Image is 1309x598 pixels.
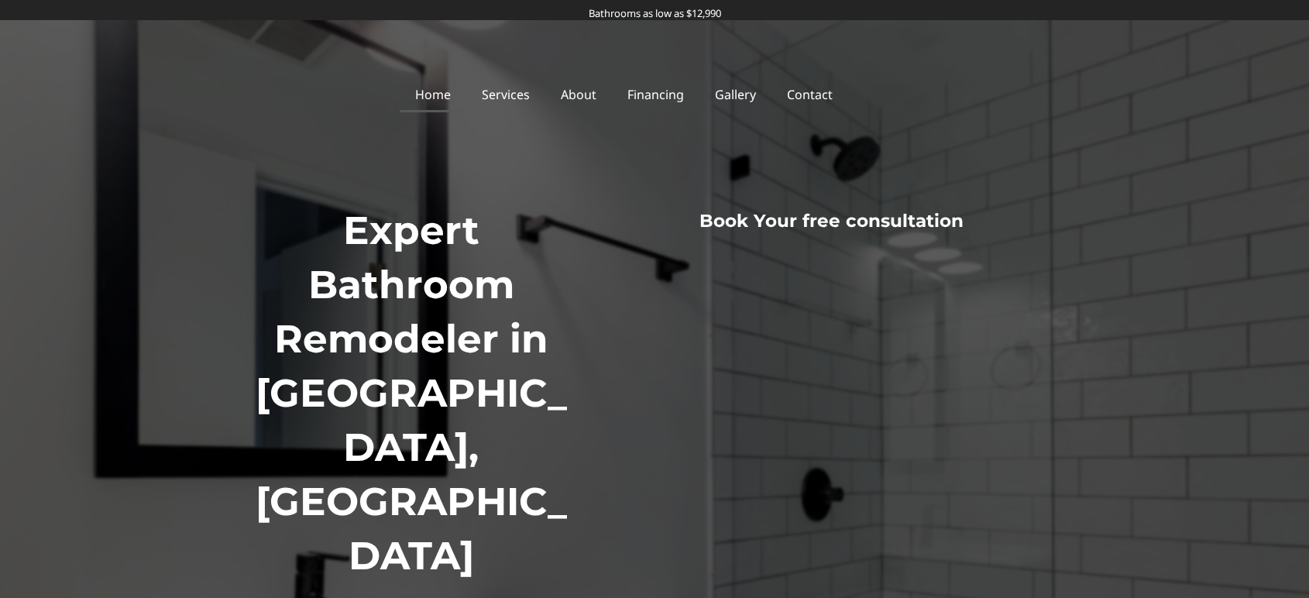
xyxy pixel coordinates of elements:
[699,77,771,112] a: Gallery
[545,77,612,112] a: About
[771,77,848,112] a: Contact
[244,204,579,583] h1: Expert Bathroom Remodeler in [GEOGRAPHIC_DATA], [GEOGRAPHIC_DATA]
[612,77,699,112] a: Financing
[599,210,1065,233] h3: Book Your free consultation
[400,77,466,112] a: Home
[466,77,545,112] a: Services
